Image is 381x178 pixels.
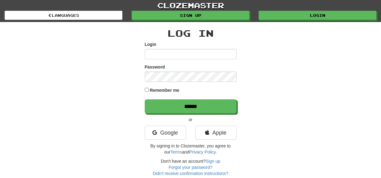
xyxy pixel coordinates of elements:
label: Remember me [150,87,179,93]
a: Didn't receive confirmation instructions? [153,171,228,176]
a: Terms [170,150,182,154]
label: Login [145,41,156,47]
a: Login [259,11,376,20]
a: Privacy Policy [189,150,215,154]
a: Languages [5,11,122,20]
a: Google [145,126,186,140]
a: Sign up [206,159,220,164]
a: Apple [195,126,237,140]
div: Don't have an account? [145,158,237,176]
h2: Log In [145,28,237,38]
label: Password [145,64,165,70]
p: By signing in to Clozemaster, you agree to our and . [145,143,237,155]
a: Sign up [132,11,249,20]
a: Forgot your password? [169,165,212,170]
p: or [145,117,237,123]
